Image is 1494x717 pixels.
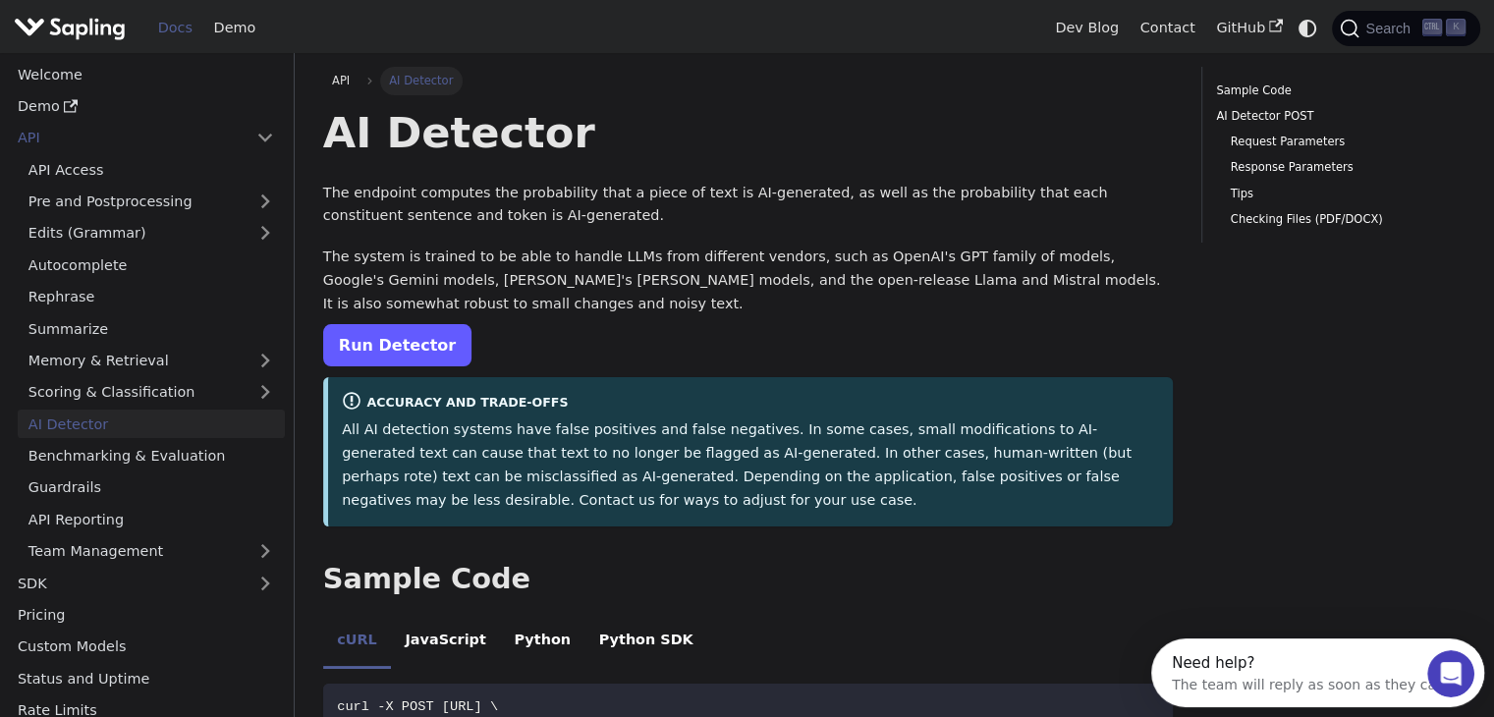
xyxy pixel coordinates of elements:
a: API [7,124,246,152]
a: API Access [18,155,285,184]
div: Accuracy and Trade-offs [342,391,1159,414]
p: All AI detection systems have false positives and false negatives. In some cases, small modificat... [342,418,1159,512]
a: Edits (Grammar) [18,219,285,248]
a: Demo [7,92,285,121]
li: cURL [323,615,391,670]
iframe: Intercom live chat [1427,650,1474,697]
a: Custom Models [7,633,285,661]
a: Sample Code [1216,82,1459,100]
button: Expand sidebar category 'SDK' [246,569,285,597]
a: AI Detector [18,410,285,438]
a: Run Detector [323,324,471,366]
a: Team Management [18,537,285,566]
button: Search (Ctrl+K) [1332,11,1479,46]
a: Summarize [18,314,285,343]
span: Search [1359,21,1422,36]
h2: Sample Code [323,562,1173,597]
li: Python SDK [584,615,707,670]
p: The system is trained to be able to handle LLMs from different vendors, such as OpenAI's GPT fami... [323,246,1173,315]
nav: Breadcrumbs [323,67,1173,94]
a: Tips [1231,185,1452,203]
a: Docs [147,13,203,43]
div: Need help? [21,17,294,32]
div: Open Intercom Messenger [8,8,352,62]
a: Rephrase [18,283,285,311]
a: SDK [7,569,246,597]
span: curl -X POST [URL] \ [337,699,498,714]
button: Collapse sidebar category 'API' [246,124,285,152]
a: Request Parameters [1231,133,1452,151]
p: The endpoint computes the probability that a piece of text is AI-generated, as well as the probab... [323,182,1173,229]
a: AI Detector POST [1216,107,1459,126]
iframe: Intercom live chat discovery launcher [1151,638,1484,707]
a: Dev Blog [1044,13,1129,43]
a: API [323,67,360,94]
li: JavaScript [391,615,500,670]
a: Demo [203,13,266,43]
li: Python [500,615,584,670]
a: Status and Uptime [7,664,285,692]
a: Autocomplete [18,250,285,279]
a: API Reporting [18,505,285,533]
a: Pricing [7,601,285,630]
a: Guardrails [18,473,285,502]
a: Checking Files (PDF/DOCX) [1231,210,1452,229]
a: Benchmarking & Evaluation [18,442,285,470]
span: AI Detector [380,67,463,94]
button: Switch between dark and light mode (currently system mode) [1294,14,1322,42]
a: Welcome [7,60,285,88]
a: Sapling.ai [14,14,133,42]
div: The team will reply as soon as they can [21,32,294,53]
h1: AI Detector [323,106,1173,159]
kbd: K [1446,19,1466,36]
a: Scoring & Classification [18,378,285,407]
a: GitHub [1205,13,1293,43]
img: Sapling.ai [14,14,126,42]
a: Pre and Postprocessing [18,188,285,216]
a: Response Parameters [1231,158,1452,177]
a: Memory & Retrieval [18,347,285,375]
span: API [332,74,350,87]
a: Contact [1130,13,1206,43]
